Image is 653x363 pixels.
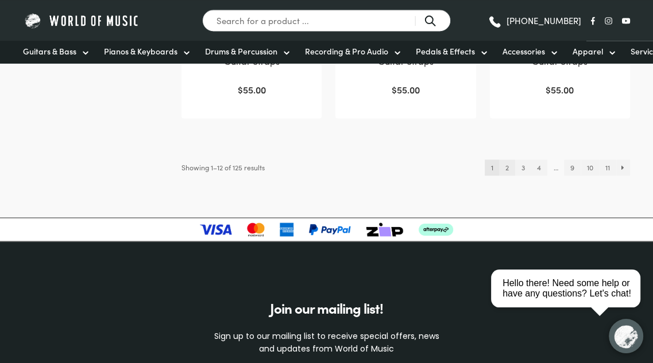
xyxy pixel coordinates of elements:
[237,83,265,96] bdi: 55.00
[507,16,581,25] span: [PHONE_NUMBER]
[616,159,631,175] a: →
[573,45,603,57] span: Apparel
[205,45,277,57] span: Drums & Percussion
[485,159,630,175] nav: Product Pagination
[181,159,265,175] p: Showing 1–12 of 125 results
[392,83,420,96] bdi: 55.00
[515,159,531,175] a: Page 3
[531,159,547,175] a: Page 4
[200,223,453,236] img: payment-logos-updated
[270,298,383,317] span: Join our mailing list!
[237,83,242,96] span: $
[488,12,581,29] a: [PHONE_NUMBER]
[599,159,616,175] a: Page 11
[581,159,599,175] a: Page 10
[392,83,397,96] span: $
[485,159,499,175] span: Page 1
[104,45,177,57] span: Pianos & Keyboards
[416,45,475,57] span: Pedals & Effects
[305,45,388,57] span: Recording & Pro Audio
[546,83,551,96] span: $
[23,45,76,57] span: Guitars & Bass
[499,159,515,175] a: Page 2
[202,9,451,32] input: Search for a product ...
[486,237,653,363] iframe: Chat with our support team
[564,159,580,175] a: Page 9
[214,330,439,354] span: Sign up to our mailing list to receive special offers, news and updates from World of Music
[546,83,574,96] bdi: 55.00
[503,45,545,57] span: Accessories
[23,11,141,29] img: World of Music
[547,159,564,175] span: …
